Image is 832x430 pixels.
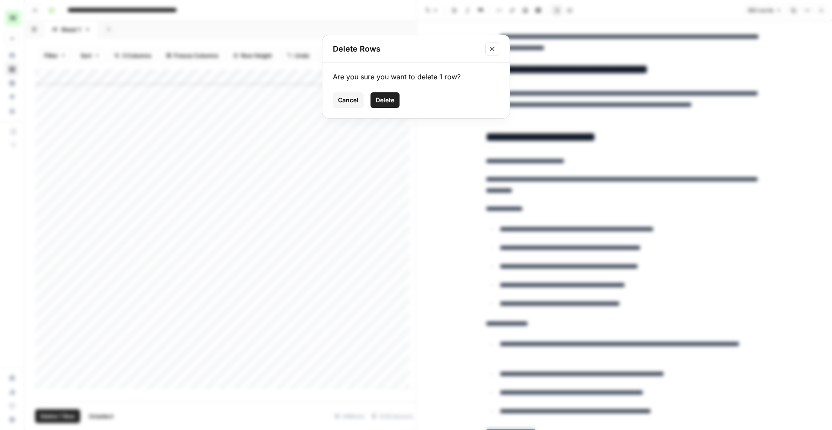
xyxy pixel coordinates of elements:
button: Cancel [333,92,364,108]
button: Close modal [485,42,499,56]
button: Delete [370,92,400,108]
div: Are you sure you want to delete 1 row? [333,72,499,82]
span: Delete [376,96,394,104]
span: Cancel [338,96,358,104]
h2: Delete Rows [333,43,480,55]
